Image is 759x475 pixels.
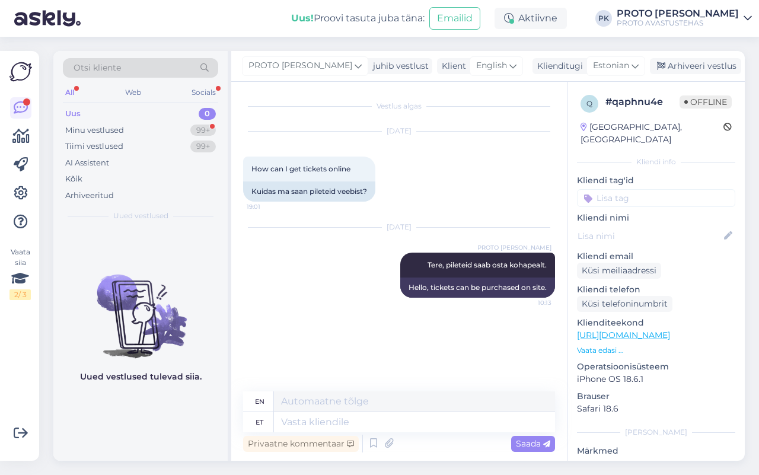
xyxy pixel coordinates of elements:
[243,101,555,111] div: Vestlus algas
[74,62,121,74] span: Otsi kliente
[291,11,425,25] div: Proovi tasuta juba täna:
[291,12,314,24] b: Uus!
[586,99,592,108] span: q
[9,60,32,83] img: Askly Logo
[650,58,741,74] div: Arhiveeri vestlus
[577,283,735,296] p: Kliendi telefon
[577,427,735,438] div: [PERSON_NAME]
[617,9,739,18] div: PROTO [PERSON_NAME]
[243,126,555,136] div: [DATE]
[368,60,429,72] div: juhib vestlust
[577,212,735,224] p: Kliendi nimi
[251,164,350,173] span: How can I get tickets online
[437,60,466,72] div: Klient
[577,345,735,356] p: Vaata edasi ...
[578,229,722,243] input: Lisa nimi
[243,436,359,452] div: Privaatne kommentaar
[123,85,143,100] div: Web
[65,108,81,120] div: Uus
[243,222,555,232] div: [DATE]
[532,60,583,72] div: Klienditugi
[65,190,114,202] div: Arhiveeritud
[595,10,612,27] div: PK
[80,371,202,383] p: Uued vestlused tulevad siia.
[190,125,216,136] div: 99+
[577,330,670,340] a: [URL][DOMAIN_NAME]
[577,361,735,373] p: Operatsioonisüsteem
[507,298,551,307] span: 10:13
[113,211,168,221] span: Uued vestlused
[428,260,547,269] span: Tere, pileteid saab osta kohapealt.
[581,121,723,146] div: [GEOGRAPHIC_DATA], [GEOGRAPHIC_DATA]
[577,317,735,329] p: Klienditeekond
[577,296,672,312] div: Küsi telefoninumbrit
[577,373,735,385] p: iPhone OS 18.6.1
[680,95,732,109] span: Offline
[476,59,507,72] span: English
[255,391,264,412] div: en
[243,181,375,202] div: Kuidas ma saan pileteid veebist?
[477,243,551,252] span: PROTO [PERSON_NAME]
[605,95,680,109] div: # qaphnu4e
[429,7,480,30] button: Emailid
[247,202,291,211] span: 19:01
[577,157,735,167] div: Kliendi info
[65,141,123,152] div: Tiimi vestlused
[65,173,82,185] div: Kõik
[577,390,735,403] p: Brauser
[516,438,550,449] span: Saada
[577,174,735,187] p: Kliendi tag'id
[577,189,735,207] input: Lisa tag
[617,9,752,28] a: PROTO [PERSON_NAME]PROTO AVASTUSTEHAS
[495,8,567,29] div: Aktiivne
[577,263,661,279] div: Küsi meiliaadressi
[593,59,629,72] span: Estonian
[577,445,735,457] p: Märkmed
[9,247,31,300] div: Vaata siia
[577,403,735,415] p: Safari 18.6
[617,18,739,28] div: PROTO AVASTUSTEHAS
[65,125,124,136] div: Minu vestlused
[199,108,216,120] div: 0
[256,412,263,432] div: et
[9,289,31,300] div: 2 / 3
[63,85,76,100] div: All
[577,250,735,263] p: Kliendi email
[190,141,216,152] div: 99+
[400,278,555,298] div: Hello, tickets can be purchased on site.
[65,157,109,169] div: AI Assistent
[189,85,218,100] div: Socials
[53,253,228,360] img: No chats
[248,59,352,72] span: PROTO [PERSON_NAME]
